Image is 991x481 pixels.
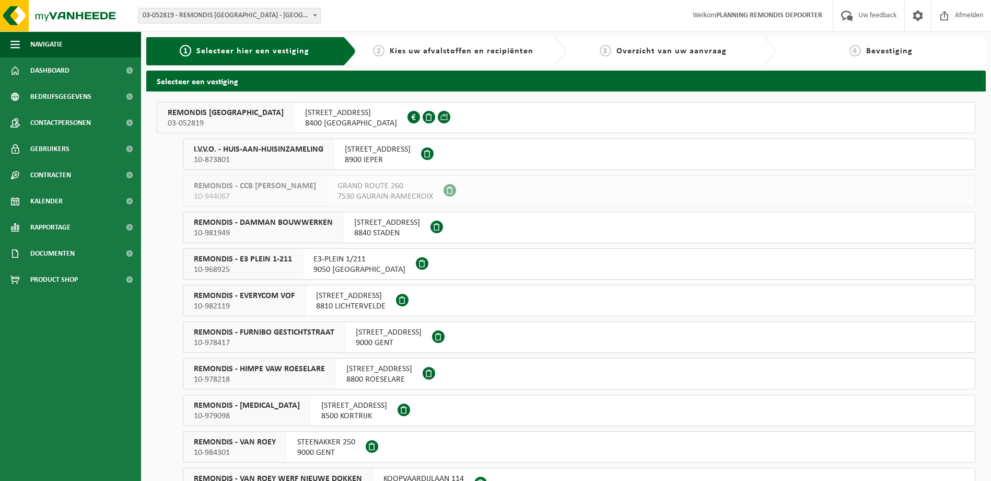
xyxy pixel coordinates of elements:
span: 4 [849,45,861,56]
span: 8810 LICHTERVELDE [316,301,386,312]
span: Product Shop [30,267,78,293]
span: [STREET_ADDRESS] [356,327,422,338]
span: Rapportage [30,214,71,241]
span: 8500 KORTRIJK [321,411,387,421]
span: 10-979098 [194,411,300,421]
span: 10-984301 [194,448,276,458]
span: 10-968925 [194,265,292,275]
span: 03-052819 [168,118,284,129]
span: 03-052819 - REMONDIS WEST-VLAANDEREN - OOSTENDE [138,8,321,24]
span: Bedrijfsgegevens [30,84,91,110]
span: 9000 GENT [297,448,355,458]
button: REMONDIS - DAMMAN BOUWWERKEN 10-981949 [STREET_ADDRESS]8840 STADEN [183,212,975,243]
span: REMONDIS - VAN ROEY [194,437,276,448]
span: Dashboard [30,58,69,84]
button: REMONDIS [GEOGRAPHIC_DATA] 03-052819 [STREET_ADDRESS]8400 [GEOGRAPHIC_DATA] [157,102,975,133]
span: [STREET_ADDRESS] [346,364,412,374]
span: REMONDIS - DAMMAN BOUWWERKEN [194,217,333,228]
span: 7530 GAURAIN-RAMECROIX [337,191,433,202]
span: GRAND ROUTE 260 [337,181,433,191]
span: [STREET_ADDRESS] [316,291,386,301]
span: Selecteer hier een vestiging [196,47,309,55]
button: REMONDIS - VAN ROEY 10-984301 STEENAKKER 2509000 GENT [183,431,975,463]
span: Documenten [30,241,75,267]
span: Kalender [30,188,63,214]
span: [STREET_ADDRESS] [354,217,420,228]
span: I.V.V.O. - HUIS-AAN-HUISINZAMELING [194,144,323,155]
span: 8400 [GEOGRAPHIC_DATA] [305,118,397,129]
span: REMONDIS - HIMPE VAW ROESELARE [194,364,325,374]
strong: PLANNING REMONDIS DEPOORTER [716,12,822,19]
span: 2 [373,45,384,56]
span: 8900 IEPER [345,155,411,165]
span: STEENAKKER 250 [297,437,355,448]
span: [STREET_ADDRESS] [305,108,397,118]
button: I.V.V.O. - HUIS-AAN-HUISINZAMELING 10-873801 [STREET_ADDRESS]8900 IEPER [183,139,975,170]
span: 10-982119 [194,301,295,312]
span: Navigatie [30,31,63,58]
span: [STREET_ADDRESS] [345,144,411,155]
button: REMONDIS - HIMPE VAW ROESELARE 10-978218 [STREET_ADDRESS]8800 ROESELARE [183,358,975,390]
span: REMONDIS - E3 PLEIN 1-211 [194,254,292,265]
span: 9000 GENT [356,338,422,348]
span: Overzicht van uw aanvraag [616,47,727,55]
span: 03-052819 - REMONDIS WEST-VLAANDEREN - OOSTENDE [138,8,320,23]
h2: Selecteer een vestiging [146,71,986,91]
span: 10-978218 [194,374,325,385]
span: 3 [600,45,611,56]
span: Contracten [30,162,71,188]
span: 8800 ROESELARE [346,374,412,385]
span: REMONDIS - CCB [PERSON_NAME] [194,181,316,191]
span: Contactpersonen [30,110,91,136]
span: 10-944067 [194,191,316,202]
span: 8840 STADEN [354,228,420,238]
span: 9050 [GEOGRAPHIC_DATA] [313,265,405,275]
span: 1 [180,45,191,56]
span: [STREET_ADDRESS] [321,400,387,411]
span: 10-981949 [194,228,333,238]
span: 10-873801 [194,155,323,165]
span: REMONDIS - FURNIBO GESTICHTSTRAAT [194,327,334,338]
span: REMONDIS - [MEDICAL_DATA] [194,400,300,411]
span: Bevestiging [866,47,913,55]
button: REMONDIS - EVERYCOM VOF 10-982119 [STREET_ADDRESS]8810 LICHTERVELDE [183,285,975,316]
span: Kies uw afvalstoffen en recipiënten [390,47,533,55]
span: E3-PLEIN 1/211 [313,254,405,265]
span: REMONDIS - EVERYCOM VOF [194,291,295,301]
span: 10-978417 [194,338,334,348]
span: Gebruikers [30,136,69,162]
span: REMONDIS [GEOGRAPHIC_DATA] [168,108,284,118]
button: REMONDIS - E3 PLEIN 1-211 10-968925 E3-PLEIN 1/2119050 [GEOGRAPHIC_DATA] [183,248,975,280]
button: REMONDIS - [MEDICAL_DATA] 10-979098 [STREET_ADDRESS]8500 KORTRIJK [183,395,975,426]
button: REMONDIS - FURNIBO GESTICHTSTRAAT 10-978417 [STREET_ADDRESS]9000 GENT [183,322,975,353]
